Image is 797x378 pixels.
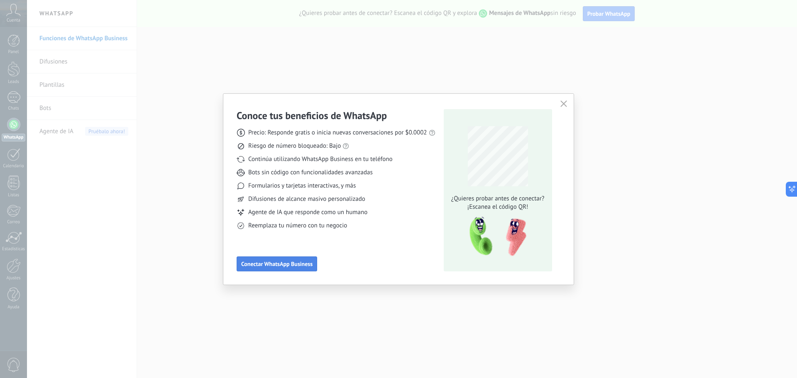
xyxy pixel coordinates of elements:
span: Riesgo de número bloqueado: Bajo [248,142,341,150]
span: Precio: Responde gratis o inicia nuevas conversaciones por $0.0002 [248,129,427,137]
img: qr-pic-1x.png [462,215,528,259]
span: ¿Quieres probar antes de conectar? [449,195,547,203]
span: Formularios y tarjetas interactivas, y más [248,182,356,190]
span: Bots sin código con funcionalidades avanzadas [248,168,373,177]
span: Continúa utilizando WhatsApp Business en tu teléfono [248,155,392,163]
span: Agente de IA que responde como un humano [248,208,367,217]
span: Conectar WhatsApp Business [241,261,313,267]
span: Reemplaza tu número con tu negocio [248,222,347,230]
span: ¡Escanea el código QR! [449,203,547,211]
button: Conectar WhatsApp Business [237,256,317,271]
span: Difusiones de alcance masivo personalizado [248,195,365,203]
h3: Conoce tus beneficios de WhatsApp [237,109,387,122]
